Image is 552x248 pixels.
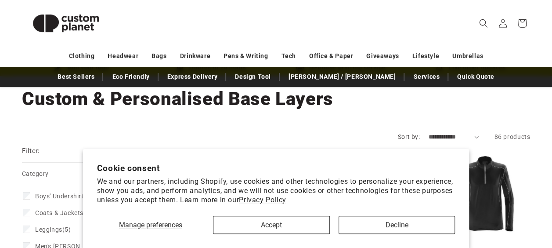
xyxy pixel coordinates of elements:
a: Tech [281,48,296,64]
a: Express Delivery [163,69,222,84]
a: Pens & Writing [224,48,268,64]
span: Category [22,170,48,177]
a: Quick Quote [453,69,499,84]
a: [PERSON_NAME] / [PERSON_NAME] [284,69,400,84]
img: Custom Planet [22,4,110,43]
h1: Custom & Personalised Base Layers [22,87,530,111]
a: Design Tool [231,69,275,84]
h2: Cookie consent [97,163,455,173]
iframe: Chat Widget [405,153,552,248]
a: Eco Friendly [108,69,154,84]
span: 86 products [494,133,530,140]
summary: Category (0 selected) [22,163,136,185]
a: Clothing [69,48,95,64]
a: Drinkware [180,48,210,64]
a: Bags [152,48,166,64]
a: Giveaways [366,48,399,64]
span: Coats & Jackets [35,209,83,216]
button: Manage preferences [97,216,205,234]
a: Services [409,69,444,84]
a: Headwear [108,48,138,64]
button: Accept [213,216,330,234]
h2: Filter: [22,146,40,156]
a: Umbrellas [452,48,483,64]
span: Leggings [35,226,62,233]
a: Best Sellers [53,69,99,84]
a: Privacy Policy [239,196,286,204]
p: We and our partners, including Shopify, use cookies and other technologies to personalize your ex... [97,177,455,204]
label: Sort by: [398,133,420,140]
span: (6) [35,209,92,217]
span: Manage preferences [119,221,182,229]
span: (5) [35,226,71,233]
a: Lifestyle [412,48,439,64]
span: (20) [35,192,100,200]
button: Decline [339,216,455,234]
span: Boys' Undershirts [35,193,87,200]
summary: Search [474,14,493,33]
a: Office & Paper [309,48,353,64]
